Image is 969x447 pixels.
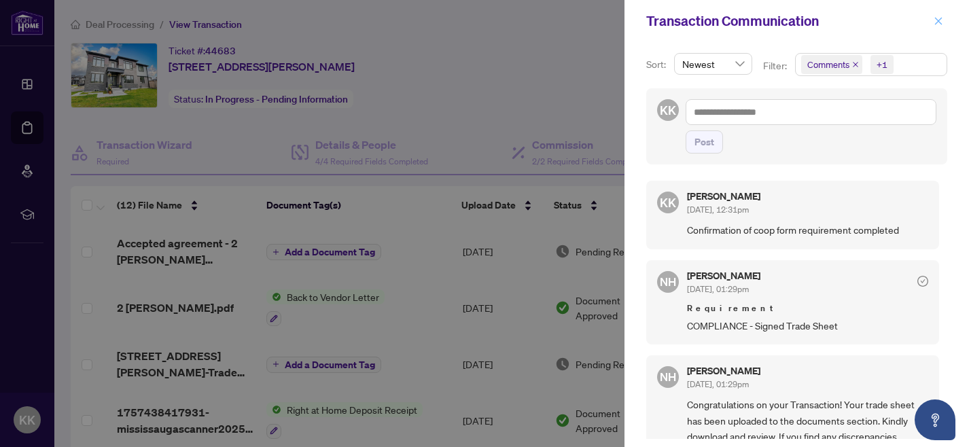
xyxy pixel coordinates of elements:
span: close [934,16,943,26]
span: Comments [801,55,862,74]
span: KK [660,193,676,212]
button: Open asap [915,399,955,440]
span: check-circle [917,276,928,287]
span: Comments [807,58,849,71]
span: [DATE], 12:31pm [687,204,749,215]
span: Newest [682,54,744,74]
span: COMPLIANCE - Signed Trade Sheet [687,318,928,334]
span: KK [660,101,676,120]
h5: [PERSON_NAME] [687,366,760,376]
div: +1 [877,58,887,71]
span: NH [660,273,676,291]
p: Filter: [763,58,789,73]
p: Sort: [646,57,669,72]
span: Requirement [687,302,928,315]
button: Post [686,130,723,154]
span: NH [660,368,676,386]
span: Confirmation of coop form requirement completed [687,222,928,238]
h5: [PERSON_NAME] [687,192,760,201]
div: Transaction Communication [646,11,930,31]
span: close [852,61,859,68]
span: [DATE], 01:29pm [687,284,749,294]
h5: [PERSON_NAME] [687,271,760,281]
span: [DATE], 01:29pm [687,379,749,389]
